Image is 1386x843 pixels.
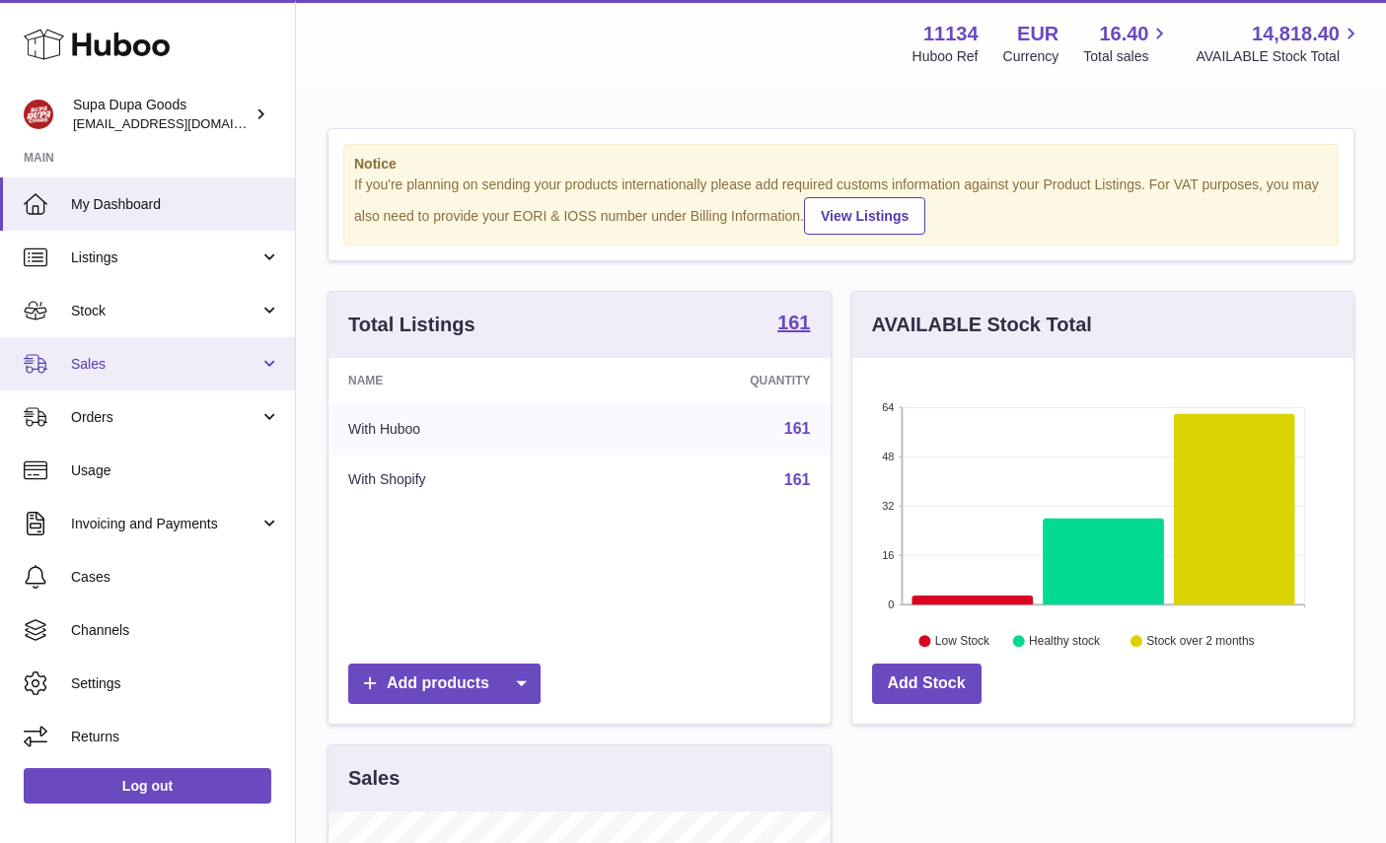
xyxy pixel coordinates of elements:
[328,358,599,403] th: Name
[354,155,1328,174] strong: Notice
[1029,634,1101,648] text: Healthy stock
[71,515,259,533] span: Invoicing and Payments
[1017,21,1058,47] strong: EUR
[888,598,894,610] text: 0
[328,455,599,506] td: With Shopify
[73,115,290,131] span: [EMAIL_ADDRESS][DOMAIN_NAME]
[1083,47,1171,66] span: Total sales
[71,195,280,214] span: My Dashboard
[348,312,475,338] h3: Total Listings
[934,634,989,648] text: Low Stock
[777,313,810,332] strong: 161
[882,451,894,462] text: 48
[777,313,810,336] a: 161
[71,728,280,746] span: Returns
[73,96,251,133] div: Supa Dupa Goods
[912,47,979,66] div: Huboo Ref
[71,355,259,374] span: Sales
[923,21,979,47] strong: 11134
[71,302,259,320] span: Stock
[872,664,982,704] a: Add Stock
[71,674,280,693] span: Settings
[71,408,259,427] span: Orders
[328,403,599,455] td: With Huboo
[348,664,541,704] a: Add products
[71,461,280,480] span: Usage
[1099,21,1148,47] span: 16.40
[882,401,894,413] text: 64
[784,420,811,437] a: 161
[599,358,830,403] th: Quantity
[71,248,259,267] span: Listings
[882,500,894,512] text: 32
[1083,21,1171,66] a: 16.40 Total sales
[71,621,280,640] span: Channels
[1003,47,1059,66] div: Currency
[24,768,271,804] a: Log out
[354,176,1328,235] div: If you're planning on sending your products internationally please add required customs informati...
[24,100,53,129] img: hello@slayalldayofficial.com
[804,197,925,235] a: View Listings
[1196,47,1362,66] span: AVAILABLE Stock Total
[872,312,1092,338] h3: AVAILABLE Stock Total
[1146,634,1254,648] text: Stock over 2 months
[882,549,894,561] text: 16
[1196,21,1362,66] a: 14,818.40 AVAILABLE Stock Total
[348,765,400,792] h3: Sales
[1252,21,1340,47] span: 14,818.40
[784,471,811,488] a: 161
[71,568,280,587] span: Cases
